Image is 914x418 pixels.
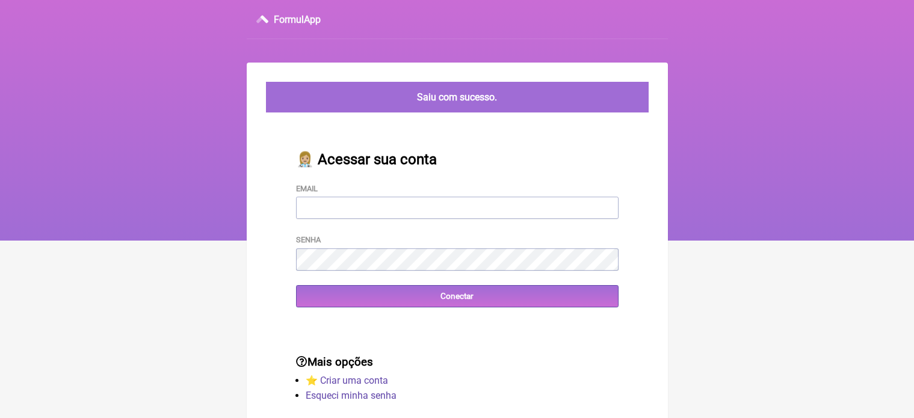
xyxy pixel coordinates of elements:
input: Conectar [296,285,619,307]
h3: Mais opções [296,355,619,369]
label: Email [296,184,318,193]
h2: 👩🏼‍⚕️ Acessar sua conta [296,151,619,168]
a: Esqueci minha senha [306,390,397,401]
a: ⭐️ Criar uma conta [306,375,388,386]
div: Saiu com sucesso. [266,82,649,112]
h3: FormulApp [274,14,321,25]
label: Senha [296,235,321,244]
